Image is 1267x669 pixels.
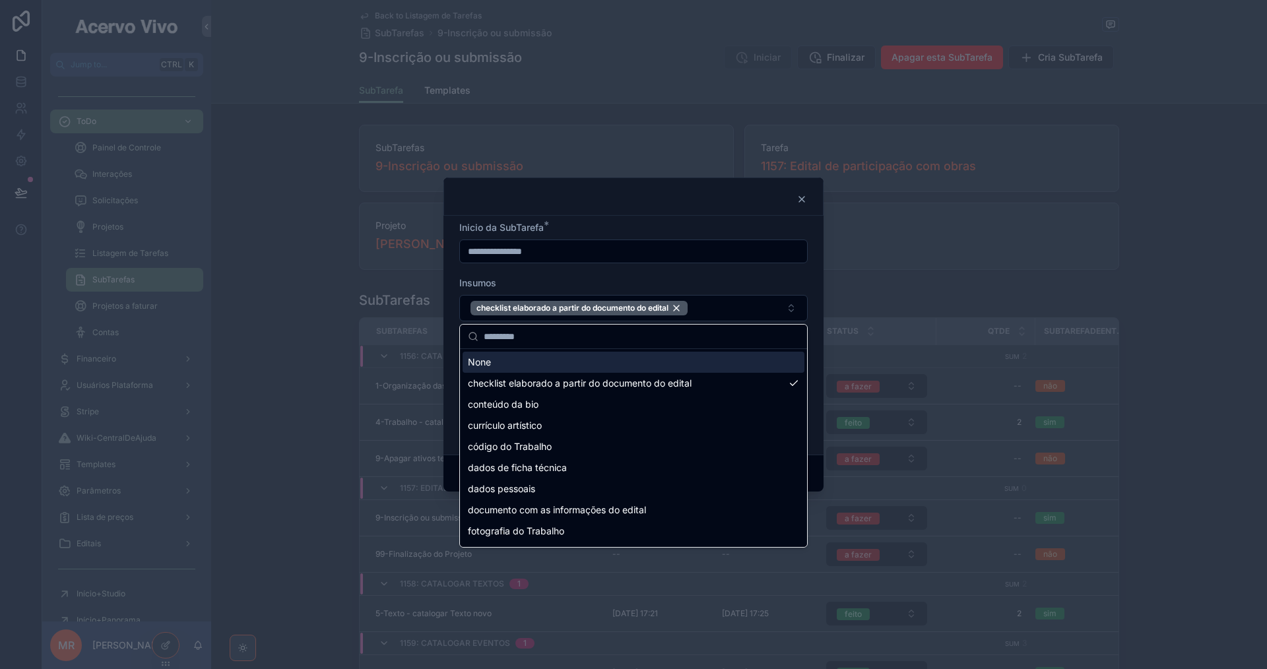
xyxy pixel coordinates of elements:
[468,440,552,453] span: código do Trabalho
[468,525,564,538] span: fotografia do Trabalho
[459,222,544,233] span: Inicio da SubTarefa
[459,295,808,321] button: Select Button
[468,482,535,495] span: dados pessoais
[460,349,807,547] div: Suggestions
[463,352,804,373] div: None
[468,503,646,517] span: documento com as informações do edital
[468,398,538,411] span: conteúdo da bio
[468,461,567,474] span: dados de ficha técnica
[476,303,668,313] span: checklist elaborado a partir do documento do edital
[471,301,688,315] button: Unselect 114
[468,546,593,559] span: mensagem com a aprovação
[459,277,496,288] span: Insumos
[468,419,542,432] span: currículo artístico
[468,377,692,390] span: checklist elaborado a partir do documento do edital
